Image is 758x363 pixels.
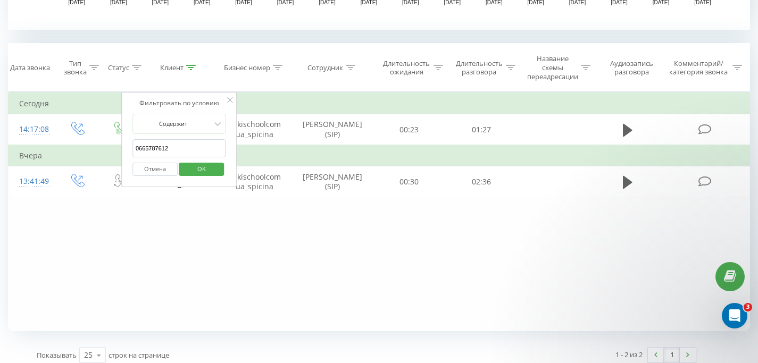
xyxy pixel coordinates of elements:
[9,93,750,114] td: Сегодня
[615,349,643,360] div: 1 - 2 из 2
[84,350,93,360] div: 25
[668,59,730,77] div: Комментарий/категория звонка
[373,166,445,197] td: 00:30
[19,171,44,192] div: 13:41:49
[37,350,77,360] span: Показывать
[445,166,518,197] td: 02:36
[224,63,270,72] div: Бизнес номер
[9,145,750,166] td: Вчера
[132,163,178,176] button: Отмена
[10,63,50,72] div: Дата звонка
[160,63,184,72] div: Клиент
[603,59,660,77] div: Аудиозапись разговора
[216,166,292,197] td: bukischoolcomua_spicina
[664,348,680,362] a: 1
[292,114,373,146] td: [PERSON_NAME] (SIP)
[722,303,747,328] iframe: Intercom live chat
[19,119,44,140] div: 14:17:08
[132,139,226,158] input: Введите значение
[132,98,226,108] div: Фильтровать по условию
[216,114,292,146] td: bukischoolcomua_spicina
[64,59,87,77] div: Тип звонка
[382,59,430,77] div: Длительность ожидания
[373,114,445,146] td: 00:23
[292,166,373,197] td: [PERSON_NAME] (SIP)
[109,350,169,360] span: строк на странице
[445,114,518,146] td: 01:27
[527,54,578,81] div: Название схемы переадресации
[744,303,752,311] span: 3
[307,63,343,72] div: Сотрудник
[187,161,216,177] span: OK
[179,163,224,176] button: OK
[108,63,129,72] div: Статус
[455,59,503,77] div: Длительность разговора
